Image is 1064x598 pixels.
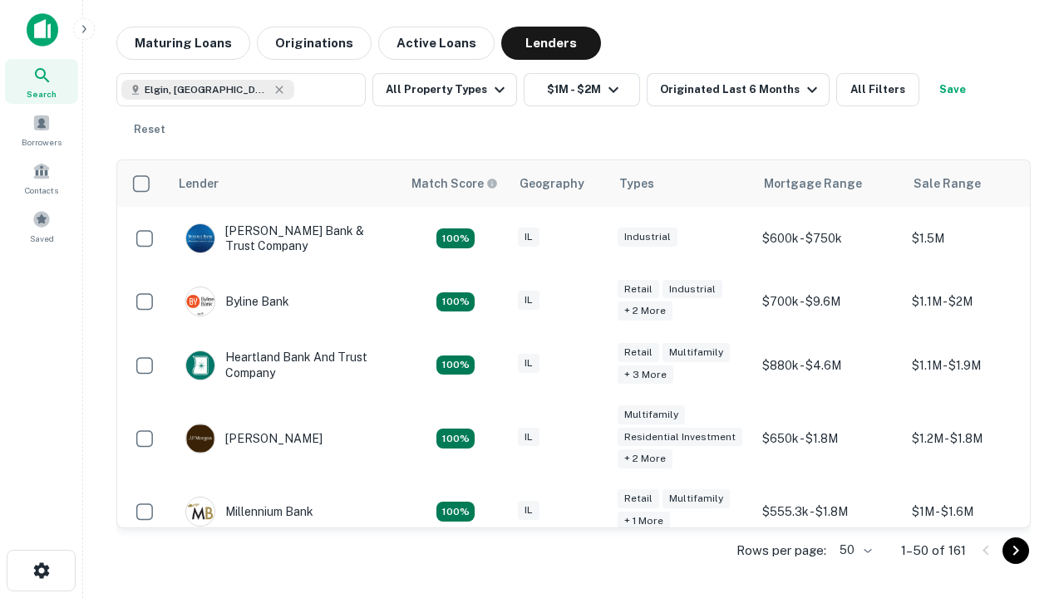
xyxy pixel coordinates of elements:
[736,541,826,561] p: Rows per page:
[663,489,730,508] div: Multifamily
[647,73,830,106] button: Originated Last 6 Months
[378,27,495,60] button: Active Loans
[116,27,250,60] button: Maturing Loans
[5,59,78,104] a: Search
[1002,537,1029,564] button: Go to next page
[186,287,214,316] img: picture
[436,292,475,312] div: Matching Properties: 17, hasApolloMatch: undefined
[27,87,57,100] span: Search
[30,232,54,245] span: Saved
[926,73,979,106] button: Save your search to get updates of matches that match your search criteria.
[618,428,742,447] div: Residential Investment
[518,228,539,247] div: IL
[663,280,722,299] div: Industrial
[618,405,685,424] div: Multifamily
[904,333,1053,396] td: $1.1M - $1.9M
[618,449,672,468] div: + 2 more
[5,107,78,152] a: Borrowers
[836,73,919,106] button: All Filters
[186,351,214,380] img: picture
[185,424,323,453] div: [PERSON_NAME]
[411,174,495,193] h6: Match Score
[123,113,176,146] button: Reset
[510,160,609,207] th: Geography
[754,480,904,543] td: $555.3k - $1.8M
[257,27,372,60] button: Originations
[186,224,214,252] img: picture
[609,160,754,207] th: Types
[618,365,673,385] div: + 3 more
[518,354,539,373] div: IL
[754,270,904,333] td: $700k - $9.6M
[914,174,981,194] div: Sale Range
[5,203,78,248] a: Saved
[618,301,672,321] div: + 2 more
[186,498,214,526] img: picture
[145,82,269,97] span: Elgin, [GEOGRAPHIC_DATA], [GEOGRAPHIC_DATA]
[619,174,654,194] div: Types
[25,184,58,197] span: Contacts
[764,174,862,194] div: Mortgage Range
[754,397,904,481] td: $650k - $1.8M
[618,512,670,531] div: + 1 more
[663,343,730,362] div: Multifamily
[520,174,584,194] div: Geography
[185,497,313,527] div: Millennium Bank
[660,80,822,100] div: Originated Last 6 Months
[411,174,498,193] div: Capitalize uses an advanced AI algorithm to match your search with the best lender. The match sco...
[904,397,1053,481] td: $1.2M - $1.8M
[618,228,677,247] div: Industrial
[27,13,58,47] img: capitalize-icon.png
[401,160,510,207] th: Capitalize uses an advanced AI algorithm to match your search with the best lender. The match sco...
[904,160,1053,207] th: Sale Range
[22,135,62,149] span: Borrowers
[436,502,475,522] div: Matching Properties: 16, hasApolloMatch: undefined
[904,207,1053,270] td: $1.5M
[518,428,539,447] div: IL
[618,489,659,508] div: Retail
[179,174,219,194] div: Lender
[618,280,659,299] div: Retail
[518,501,539,520] div: IL
[833,538,874,562] div: 50
[901,541,966,561] p: 1–50 of 161
[185,350,385,380] div: Heartland Bank And Trust Company
[754,333,904,396] td: $880k - $4.6M
[436,355,475,375] div: Matching Properties: 20, hasApolloMatch: undefined
[754,207,904,270] td: $600k - $750k
[904,480,1053,543] td: $1M - $1.6M
[185,287,289,316] div: Byline Bank
[186,424,214,453] img: picture
[524,73,640,106] button: $1M - $2M
[372,73,517,106] button: All Property Types
[618,343,659,362] div: Retail
[981,465,1064,545] iframe: Chat Widget
[518,291,539,310] div: IL
[5,155,78,200] a: Contacts
[904,270,1053,333] td: $1.1M - $2M
[501,27,601,60] button: Lenders
[436,228,475,248] div: Matching Properties: 28, hasApolloMatch: undefined
[185,223,385,253] div: [PERSON_NAME] Bank & Trust Company
[754,160,904,207] th: Mortgage Range
[436,429,475,448] div: Matching Properties: 24, hasApolloMatch: undefined
[169,160,401,207] th: Lender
